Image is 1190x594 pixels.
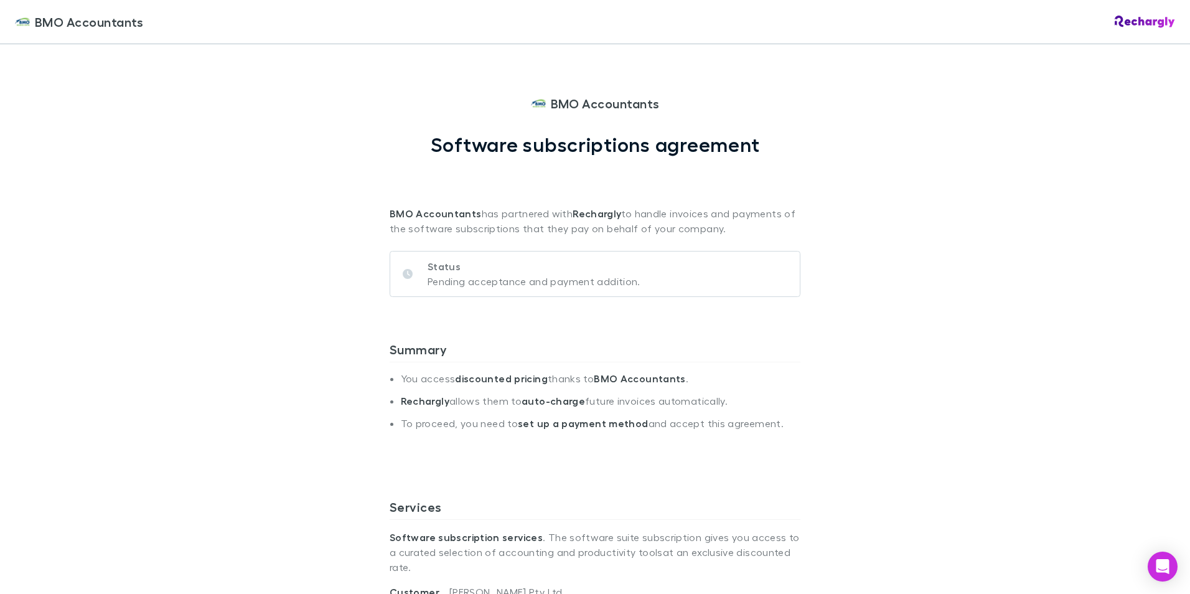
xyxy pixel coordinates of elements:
p: Status [428,259,640,274]
li: You access thanks to . [401,372,800,395]
li: To proceed, you need to and accept this agreement. [401,417,800,440]
strong: BMO Accountants [390,207,482,220]
img: BMO Accountants's Logo [15,14,30,29]
strong: auto-charge [522,395,585,407]
strong: discounted pricing [455,372,548,385]
p: . The software suite subscription gives you access to a curated selection of accounting and produ... [390,520,800,585]
strong: Rechargly [573,207,621,220]
h3: Services [390,499,800,519]
span: BMO Accountants [551,94,660,113]
h1: Software subscriptions agreement [431,133,760,156]
span: BMO Accountants [35,12,144,31]
strong: set up a payment method [518,417,648,430]
strong: Rechargly [401,395,449,407]
p: has partnered with to handle invoices and payments of the software subscriptions that they pay on... [390,156,800,236]
p: Pending acceptance and payment addition. [428,274,640,289]
img: BMO Accountants's Logo [531,96,546,111]
li: allows them to future invoices automatically. [401,395,800,417]
strong: BMO Accountants [594,372,686,385]
div: Open Intercom Messenger [1148,552,1178,582]
h3: Summary [390,342,800,362]
strong: Software subscription services [390,531,543,544]
img: Rechargly Logo [1115,16,1175,28]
